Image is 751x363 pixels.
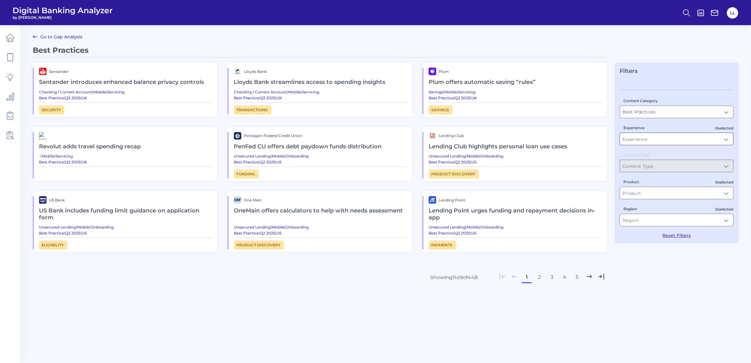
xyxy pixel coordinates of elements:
a: Best Practice [39,160,64,164]
span: Plum [439,69,449,74]
a: UK [277,96,282,100]
a: Mobile [42,154,54,158]
span: | [64,160,65,164]
h2: Lloyds Bank streamlines access to spending insights [234,75,407,90]
a: Q2 2025 [65,231,80,235]
img: brand logo [429,132,436,140]
label: Region [623,206,637,211]
a: UK [82,96,87,100]
span: | [465,154,467,158]
h2: Revolut adds travel spending recap​ [39,140,212,154]
h2: Lending Point urges funding and repayment decisions in-app [429,204,602,225]
a: Onboarding [480,154,503,158]
a: brand logoLloyds Bank [234,68,407,75]
a: US [277,160,282,164]
span: | [275,96,277,100]
img: brand logo [234,132,241,140]
span: | [465,225,467,229]
span: | [80,96,82,100]
span: Lending Club [439,133,464,138]
span: Filters [620,68,638,74]
button: 1 [522,272,532,282]
a: Q2 2025 [260,231,275,235]
span: | [80,160,82,164]
h2: PenFed CU offers debt paydown funds distribution [234,140,407,154]
a: brand logoLending Point [429,196,602,204]
a: Best Practice [39,96,64,100]
input: Product [620,187,733,199]
a: Best Practice [234,96,259,100]
span: Lending Point [439,198,465,202]
a: Checking / Current Account [39,90,92,94]
span: | [479,225,480,229]
a: Mobile [288,90,301,94]
h2: Santander introduces enhanced balance privacy controls [39,75,212,90]
button: 4 [559,272,569,282]
span: Lloyds Bank [244,69,267,74]
span: | [453,160,455,164]
a: Product discovery [429,169,479,179]
span: | [259,96,260,100]
a: US [471,160,476,164]
a: Servicing [56,154,73,158]
span: | [470,160,471,164]
img: brand logo [429,196,436,204]
a: Unsecured Lending [234,154,271,158]
button: LL [727,7,738,19]
a: brand logoPlum [429,68,602,75]
span: - [39,154,41,158]
button: 3 [547,272,557,282]
span: Eligibility [39,240,67,250]
div: Showing 1 to 9 of 448 [430,274,478,280]
a: Unsecured Lending [234,225,271,229]
input: Content Type [620,160,733,172]
span: by [PERSON_NAME] [13,15,113,20]
span: | [54,154,56,158]
a: Mobile [93,90,106,94]
a: Mobile [467,225,479,229]
a: Best Practice [429,160,453,164]
a: Payments [429,240,456,250]
span: | [301,90,302,94]
span: | [76,225,77,229]
a: Q2 2025 [65,160,80,164]
a: Best Practice [39,231,64,235]
span: | [470,231,471,235]
a: Q2 2025 [455,231,470,235]
a: Servicing [302,90,319,94]
label: Product [623,179,639,184]
a: Go to Gap Analysis [33,33,82,41]
span: | [41,154,42,158]
span: | [453,96,455,100]
a: Q2 2025 [260,160,275,164]
a: Unsecured Lending [429,225,465,229]
span: | [80,231,82,235]
span: | [470,96,471,100]
img: brand logo [39,68,47,75]
a: Savings [429,105,452,114]
a: Best Practice [429,231,453,235]
h2: OneMain offers calculators to help with needs assessment [234,204,407,218]
a: Transactions [234,105,271,114]
a: Servicing [107,90,124,94]
span: Best Practices [33,46,89,55]
a: brand logoUS Bank [39,196,212,204]
input: Experience [620,133,733,145]
span: | [453,231,455,235]
a: Funding [234,169,259,179]
span: | [90,225,91,229]
img: brand logo [234,196,241,204]
a: Product discovery [234,240,284,250]
span: | [92,90,93,94]
a: brand logoSantander [39,68,212,75]
span: | [443,90,444,94]
span: Digital Banking Analyzer [13,6,113,15]
a: Security [39,105,64,114]
a: Checking / Current Account [234,90,287,94]
span: | [106,90,107,94]
a: Mobile [272,225,284,229]
a: brand logoPentagon Federal Credit Union [234,132,407,140]
button: Reset Filters [662,233,691,238]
